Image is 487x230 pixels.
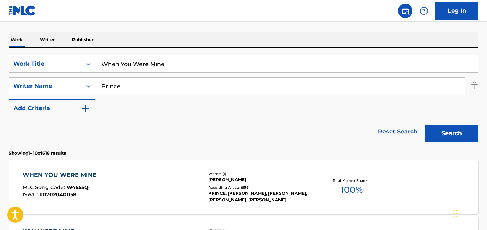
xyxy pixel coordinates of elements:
p: Total Known Shares: [333,178,371,183]
p: Writer [38,32,57,47]
button: Add Criteria [9,99,95,117]
div: Drag [453,203,458,224]
div: Writers ( 1 ) [208,171,313,177]
span: MLC Song Code : [23,184,67,191]
iframe: Chat Widget [451,196,487,230]
a: WHEN YOU WERE MINEMLC Song Code:W4555QISWC:T0702040058Writers (1)[PERSON_NAME]Recording Artists (... [9,160,478,214]
img: MLC Logo [9,5,36,16]
div: [PERSON_NAME] [208,177,313,183]
img: 9d2ae6d4665cec9f34b9.svg [81,104,90,113]
span: 100 % [341,183,363,196]
span: ISWC : [23,191,39,198]
p: Publisher [70,32,96,47]
form: Search Form [9,55,478,146]
div: PRINCE, [PERSON_NAME], [PERSON_NAME], [PERSON_NAME], [PERSON_NAME] [208,190,313,203]
img: search [401,6,410,15]
div: Help [417,4,431,18]
a: Public Search [398,4,412,18]
a: Log In [435,2,478,20]
img: help [420,6,428,15]
div: Recording Artists ( 859 ) [208,185,313,190]
p: Showing 1 - 10 of 618 results [9,150,66,156]
button: Search [425,125,478,142]
span: W4555Q [67,184,89,191]
div: WHEN YOU WERE MINE [23,171,100,179]
div: Writer Name [13,82,78,90]
a: Reset Search [374,124,421,140]
p: Work [9,32,25,47]
img: Delete Criterion [471,77,478,95]
span: T0702040058 [39,191,76,198]
div: Work Title [13,60,78,68]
